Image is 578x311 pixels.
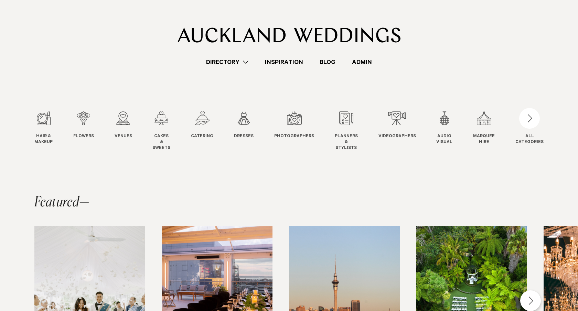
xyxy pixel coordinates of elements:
[191,111,227,151] swiper-slide: 5 / 12
[344,57,380,67] a: Admin
[473,111,495,146] a: Marquee Hire
[73,134,94,140] span: Flowers
[234,111,267,151] swiper-slide: 6 / 12
[515,111,544,144] button: ALLCATEGORIES
[191,134,213,140] span: Catering
[378,134,416,140] span: Videographers
[73,111,108,151] swiper-slide: 2 / 12
[115,111,146,151] swiper-slide: 3 / 12
[152,111,170,151] a: Cakes & Sweets
[311,57,344,67] a: Blog
[34,111,66,151] swiper-slide: 1 / 12
[274,134,314,140] span: Photographers
[115,134,132,140] span: Venues
[152,134,170,151] span: Cakes & Sweets
[234,134,254,140] span: Dresses
[473,134,495,146] span: Marquee Hire
[473,111,509,151] swiper-slide: 11 / 12
[274,111,328,151] swiper-slide: 7 / 12
[436,111,466,151] swiper-slide: 10 / 12
[436,111,452,146] a: Audio Visual
[335,111,372,151] swiper-slide: 8 / 12
[34,134,53,146] span: Hair & Makeup
[436,134,452,146] span: Audio Visual
[152,111,184,151] swiper-slide: 4 / 12
[198,57,257,67] a: Directory
[234,111,254,140] a: Dresses
[115,111,132,140] a: Venues
[73,111,94,140] a: Flowers
[515,134,544,146] div: ALL CATEGORIES
[274,111,314,140] a: Photographers
[191,111,213,140] a: Catering
[378,111,430,151] swiper-slide: 9 / 12
[335,111,358,151] a: Planners & Stylists
[178,28,401,43] img: Auckland Weddings Logo
[378,111,416,140] a: Videographers
[335,134,358,151] span: Planners & Stylists
[34,196,89,210] h2: Featured
[257,57,311,67] a: Inspiration
[34,111,53,146] a: Hair & Makeup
